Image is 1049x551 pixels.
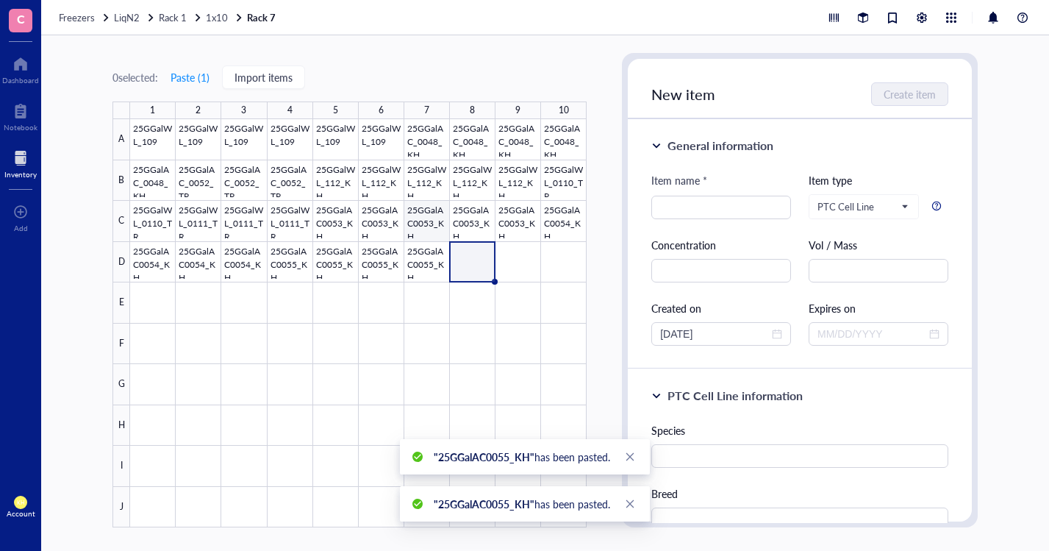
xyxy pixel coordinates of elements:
[170,65,210,89] button: Paste (1)
[112,282,130,324] div: E
[17,10,25,28] span: C
[333,102,338,119] div: 5
[112,364,130,405] div: G
[4,99,37,132] a: Notebook
[424,102,429,119] div: 7
[667,387,803,405] div: PTC Cell Line information
[4,170,37,179] div: Inventory
[114,11,156,24] a: LiqN2
[651,486,948,502] div: Breed
[651,172,707,188] div: Item name
[625,452,635,462] span: close
[159,11,244,24] a: Rack 11x10
[112,487,130,528] div: J
[14,224,28,232] div: Add
[247,11,279,24] a: Rack 7
[17,500,25,506] span: KH
[667,137,773,154] div: General information
[622,496,638,512] a: Close
[2,76,39,85] div: Dashboard
[470,102,475,119] div: 8
[234,71,293,83] span: Import items
[112,119,130,160] div: A
[112,160,130,202] div: B
[651,422,948,438] div: Species
[809,300,948,316] div: Expires on
[112,69,158,85] div: 0 selected:
[817,200,907,213] span: PTC Cell Line
[817,326,926,342] input: MM/DD/YYYY
[4,146,37,179] a: Inventory
[112,446,130,487] div: I
[59,11,111,24] a: Freezers
[622,449,638,465] a: Close
[114,10,140,24] span: LiqN2
[159,10,187,24] span: Rack 1
[434,497,610,511] span: has been pasted.
[4,123,37,132] div: Notebook
[434,449,610,464] span: has been pasted.
[660,326,769,342] input: MM/DD/YYYY
[112,242,130,283] div: D
[206,10,228,24] span: 1x10
[651,237,791,253] div: Concentration
[7,509,35,518] div: Account
[112,324,130,365] div: F
[651,300,791,316] div: Created on
[651,84,715,104] span: New item
[809,172,948,188] div: Item type
[112,201,130,242] div: C
[196,102,201,119] div: 2
[112,405,130,447] div: H
[222,65,305,89] button: Import items
[59,10,95,24] span: Freezers
[2,52,39,85] a: Dashboard
[379,102,384,119] div: 6
[434,497,534,511] b: "25GGalAC0055_KH"
[559,102,569,119] div: 10
[625,499,635,509] span: close
[150,102,155,119] div: 1
[241,102,246,119] div: 3
[809,237,948,253] div: Vol / Mass
[287,102,293,119] div: 4
[434,449,534,464] b: "25GGalAC0055_KH"
[515,102,520,119] div: 9
[871,82,948,106] button: Create item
